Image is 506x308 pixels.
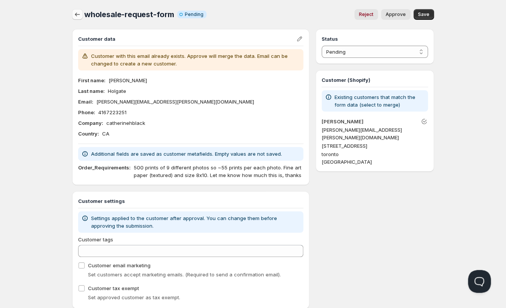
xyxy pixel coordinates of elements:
h3: Customer (Shopify) [322,76,428,84]
span: Customer tags [78,236,113,243]
p: [PERSON_NAME][EMAIL_ADDRESS][PERSON_NAME][DOMAIN_NAME] [322,126,428,141]
h3: Customer settings [78,197,303,205]
p: Customer with this email already exists. Approve will merge the data. Email can be changed to cre... [91,52,300,67]
span: Approve [386,11,406,18]
span: wholesale-request-form [84,10,174,19]
p: Settings applied to the customer after approval. You can change them before approving the submiss... [91,214,300,230]
p: 500 prints of 9 different photos so ~55 prints per each photo. Fine art paper (textured) and size... [134,164,303,179]
p: [PERSON_NAME][EMAIL_ADDRESS][PERSON_NAME][DOMAIN_NAME] [96,98,254,105]
p: catherinehblack [106,119,145,127]
b: Country : [78,131,99,137]
button: Reject [354,9,378,20]
span: Set customers accept marketing emails. (Required to send a confirmation email). [88,271,281,278]
iframe: Help Scout Beacon - Open [468,270,491,293]
p: [PERSON_NAME] [109,77,147,84]
b: Email : [78,99,93,105]
b: Order_Requirements : [78,164,131,171]
b: Phone : [78,109,95,115]
span: [STREET_ADDRESS] [322,143,367,149]
p: Existing customers that match the form data (select to merge) [335,93,425,109]
span: Customer tax exempt [88,285,139,291]
button: Unlink [419,116,429,127]
h3: Customer data [78,35,296,43]
b: Company : [78,120,103,126]
span: Reject [359,11,373,18]
span: Pending [185,11,203,18]
span: Set approved customer as tax exempt. [88,294,180,300]
b: First name : [78,77,106,83]
span: Customer email marketing [88,262,151,268]
b: Last name : [78,88,105,94]
button: Approve [381,9,410,20]
button: Edit [294,34,305,44]
h3: Status [322,35,428,43]
p: 4167223251 [98,109,126,116]
button: Save [413,9,434,20]
p: CA [102,130,109,137]
span: toronto [GEOGRAPHIC_DATA] [322,151,372,165]
span: Save [418,11,429,18]
p: Holgate [108,87,126,95]
p: Additional fields are saved as customer metafields. Empty values are not saved. [91,150,282,158]
a: [PERSON_NAME] [322,118,363,124]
